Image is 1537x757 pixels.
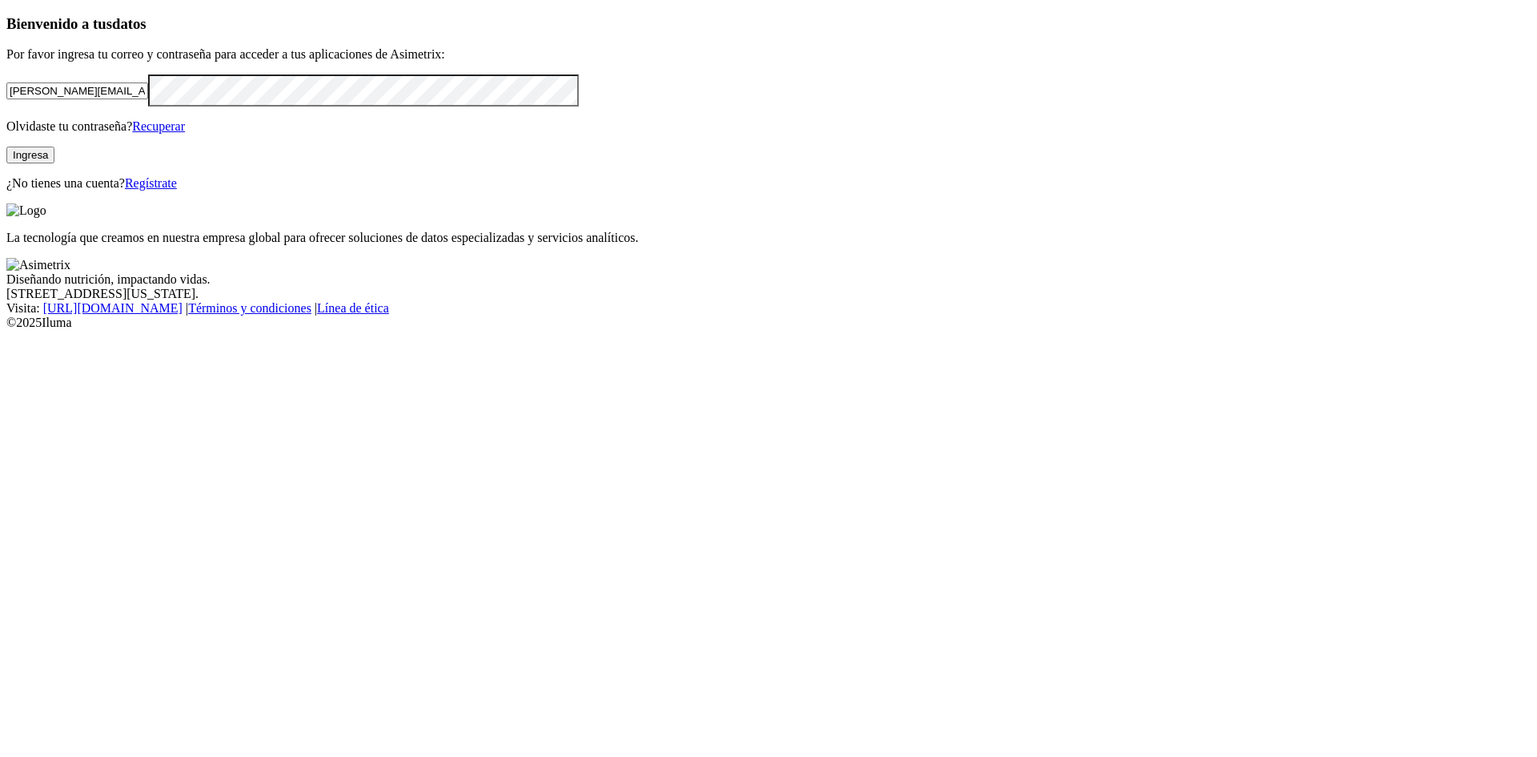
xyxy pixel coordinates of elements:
[6,301,1531,316] div: Visita : | |
[6,316,1531,330] div: © 2025 Iluma
[6,47,1531,62] p: Por favor ingresa tu correo y contraseña para acceder a tus aplicaciones de Asimetrix:
[6,176,1531,191] p: ¿No tienes una cuenta?
[6,203,46,218] img: Logo
[6,147,54,163] button: Ingresa
[6,231,1531,245] p: La tecnología que creamos en nuestra empresa global para ofrecer soluciones de datos especializad...
[6,119,1531,134] p: Olvidaste tu contraseña?
[6,15,1531,33] h3: Bienvenido a tus
[43,301,183,315] a: [URL][DOMAIN_NAME]
[6,83,148,99] input: Tu correo
[317,301,389,315] a: Línea de ética
[188,301,311,315] a: Términos y condiciones
[125,176,177,190] a: Regístrate
[6,272,1531,287] div: Diseñando nutrición, impactando vidas.
[6,287,1531,301] div: [STREET_ADDRESS][US_STATE].
[6,258,70,272] img: Asimetrix
[112,15,146,32] span: datos
[132,119,185,133] a: Recuperar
